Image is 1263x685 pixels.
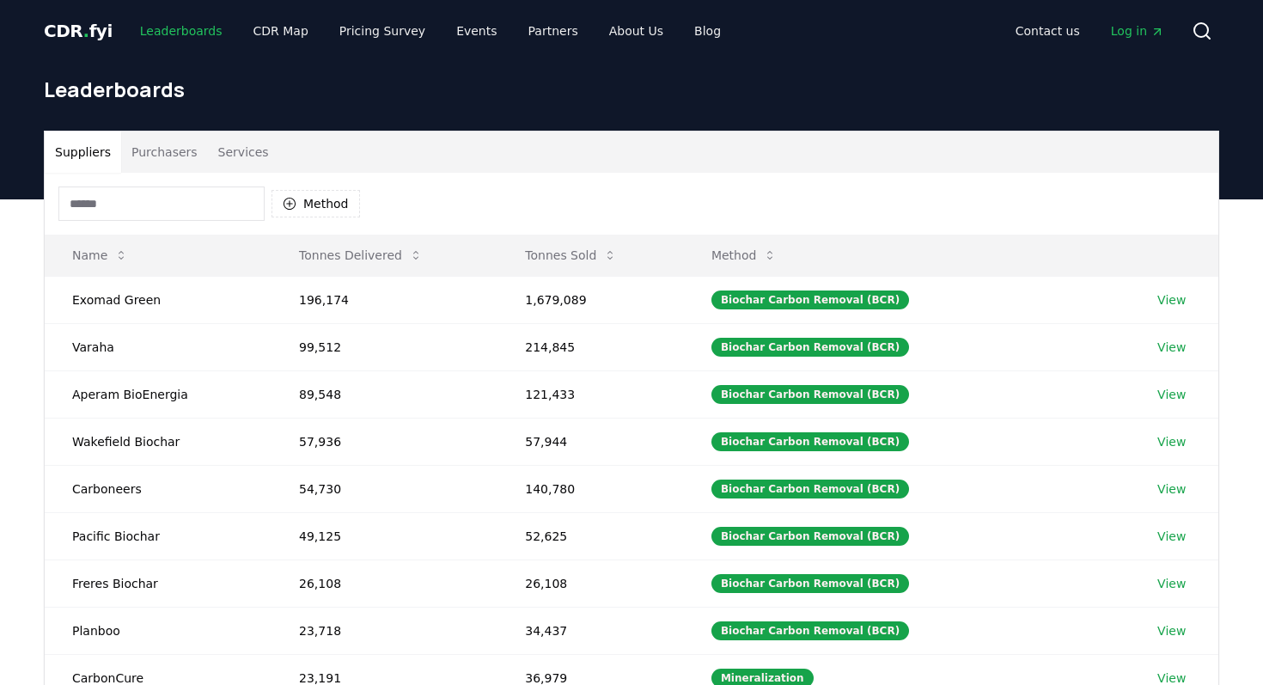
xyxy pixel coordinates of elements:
a: Leaderboards [126,15,236,46]
button: Method [698,238,791,272]
a: View [1157,575,1186,592]
button: Suppliers [45,131,121,173]
a: CDR Map [240,15,322,46]
div: Biochar Carbon Removal (BCR) [711,480,909,498]
a: CDR.fyi [44,19,113,43]
div: Biochar Carbon Removal (BCR) [711,385,909,404]
a: View [1157,622,1186,639]
a: View [1157,433,1186,450]
span: Log in [1111,22,1164,40]
div: Biochar Carbon Removal (BCR) [711,291,909,309]
td: Wakefield Biochar [45,418,272,465]
td: 214,845 [497,323,684,370]
button: Services [208,131,279,173]
button: Purchasers [121,131,208,173]
a: Log in [1097,15,1178,46]
a: View [1157,291,1186,309]
div: Biochar Carbon Removal (BCR) [711,432,909,451]
a: View [1157,339,1186,356]
td: 1,679,089 [497,276,684,323]
span: . [83,21,89,41]
td: 52,625 [497,512,684,560]
td: 89,548 [272,370,497,418]
div: Biochar Carbon Removal (BCR) [711,621,909,640]
div: Biochar Carbon Removal (BCR) [711,574,909,593]
td: 121,433 [497,370,684,418]
td: Aperam BioEnergia [45,370,272,418]
td: 140,780 [497,465,684,512]
a: About Us [595,15,677,46]
div: Biochar Carbon Removal (BCR) [711,527,909,546]
a: Partners [515,15,592,46]
td: 23,718 [272,607,497,654]
button: Method [272,190,360,217]
td: 54,730 [272,465,497,512]
nav: Main [126,15,735,46]
button: Name [58,238,142,272]
a: Blog [680,15,735,46]
a: View [1157,480,1186,498]
td: 26,108 [497,560,684,607]
td: 57,936 [272,418,497,465]
td: Planboo [45,607,272,654]
a: Pricing Survey [326,15,439,46]
td: 26,108 [272,560,497,607]
td: 49,125 [272,512,497,560]
td: Carboneers [45,465,272,512]
td: 99,512 [272,323,497,370]
a: View [1157,386,1186,403]
td: Varaha [45,323,272,370]
td: Exomad Green [45,276,272,323]
span: CDR fyi [44,21,113,41]
td: 57,944 [497,418,684,465]
h1: Leaderboards [44,76,1219,103]
div: Biochar Carbon Removal (BCR) [711,338,909,357]
td: Freres Biochar [45,560,272,607]
a: View [1157,528,1186,545]
td: Pacific Biochar [45,512,272,560]
a: Events [442,15,510,46]
td: 34,437 [497,607,684,654]
td: 196,174 [272,276,497,323]
button: Tonnes Sold [511,238,631,272]
a: Contact us [1002,15,1094,46]
button: Tonnes Delivered [285,238,436,272]
nav: Main [1002,15,1178,46]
